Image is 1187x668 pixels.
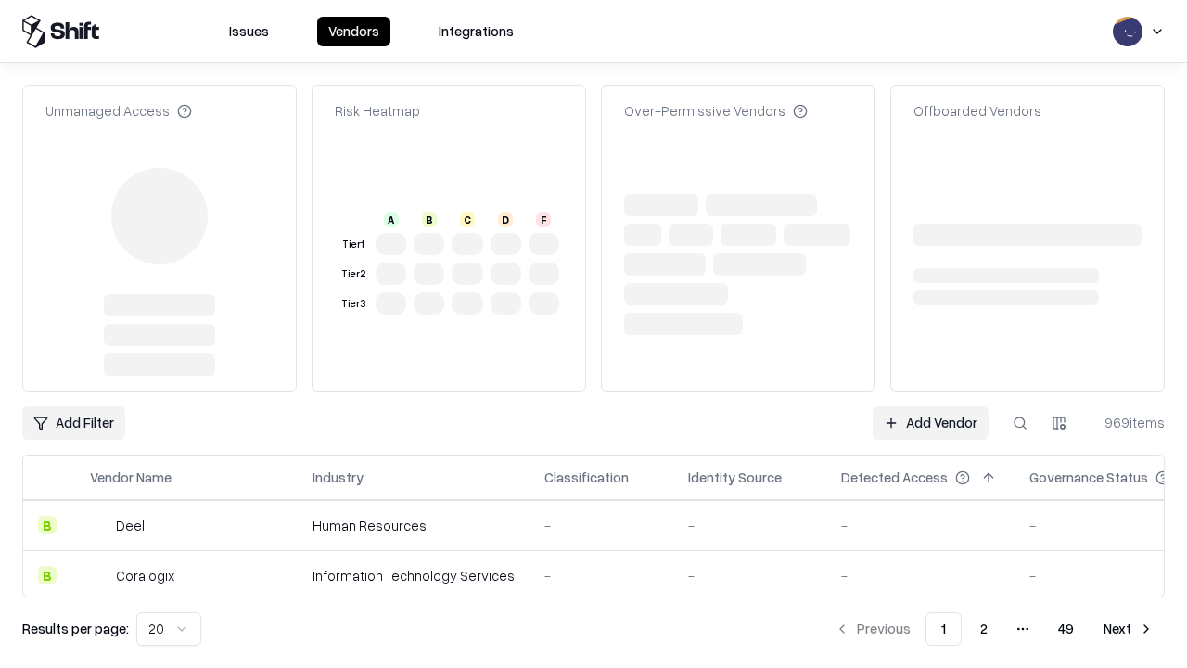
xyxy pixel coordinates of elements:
div: Coralogix [116,566,174,585]
button: Add Filter [22,406,125,440]
div: B [38,566,57,584]
div: C [460,212,475,227]
img: Deel [90,516,108,534]
div: Identity Source [688,468,782,487]
div: Tier 1 [338,237,368,252]
button: Vendors [317,17,390,46]
div: Industry [313,468,364,487]
div: - [841,566,1000,585]
div: Risk Heatmap [335,101,420,121]
div: Tier 2 [338,266,368,282]
div: - [841,516,1000,535]
div: B [38,516,57,534]
a: Add Vendor [873,406,989,440]
div: D [498,212,513,227]
div: A [384,212,399,227]
p: Results per page: [22,619,129,638]
div: - [688,566,811,585]
div: Information Technology Services [313,566,515,585]
button: 1 [925,612,962,646]
div: Vendor Name [90,468,172,487]
nav: pagination [823,612,1165,646]
div: - [544,516,658,535]
div: Deel [116,516,145,535]
div: Detected Access [841,468,948,487]
button: Next [1092,612,1165,646]
div: Offboarded Vendors [913,101,1041,121]
button: 2 [965,612,1002,646]
div: Classification [544,468,629,487]
div: Unmanaged Access [45,101,192,121]
div: Human Resources [313,516,515,535]
img: Coralogix [90,566,108,584]
div: - [688,516,811,535]
div: - [544,566,658,585]
button: 49 [1043,612,1089,646]
button: Issues [218,17,280,46]
div: Tier 3 [338,296,368,312]
div: B [422,212,437,227]
button: Integrations [428,17,525,46]
div: F [536,212,551,227]
div: 969 items [1091,413,1165,432]
div: Governance Status [1029,468,1148,487]
div: Over-Permissive Vendors [624,101,808,121]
